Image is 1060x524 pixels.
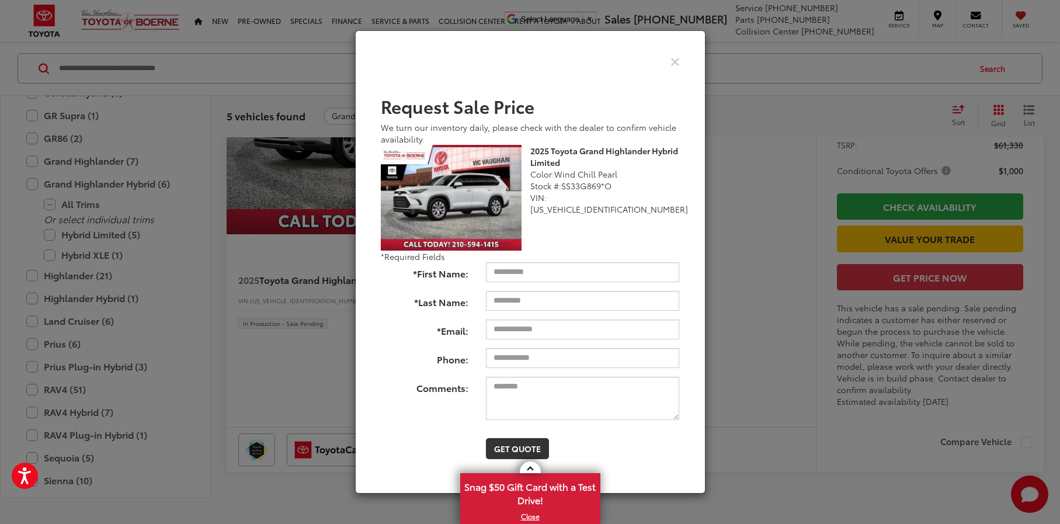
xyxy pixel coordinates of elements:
img: 2025 Toyota Grand Highlander Hybrid Limited [381,145,522,251]
label: *First Name: [372,262,478,280]
span: [US_VEHICLE_IDENTIFICATION_NUMBER] [530,203,688,215]
h2: Request Sale Price [381,96,680,116]
label: *Email: [372,320,478,338]
span: VIN: [530,192,547,203]
label: Comments: [372,377,478,395]
span: *Required Fields [381,251,445,262]
button: Get Quote [486,438,549,459]
label: *Last Name: [372,291,478,309]
span: Stock #: [530,180,561,192]
b: 2025 Toyota Grand Highlander Hybrid Limited [530,145,678,168]
span: Wind Chill Pearl [554,168,617,180]
button: Close [670,55,680,67]
span: SS33G869*O [561,180,611,192]
label: Phone: [372,348,478,366]
span: Snag $50 Gift Card with a Test Drive! [461,474,599,510]
div: We turn our inventory daily, please check with the dealer to confirm vehicle availability. [381,122,680,145]
span: Color: [530,168,554,180]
